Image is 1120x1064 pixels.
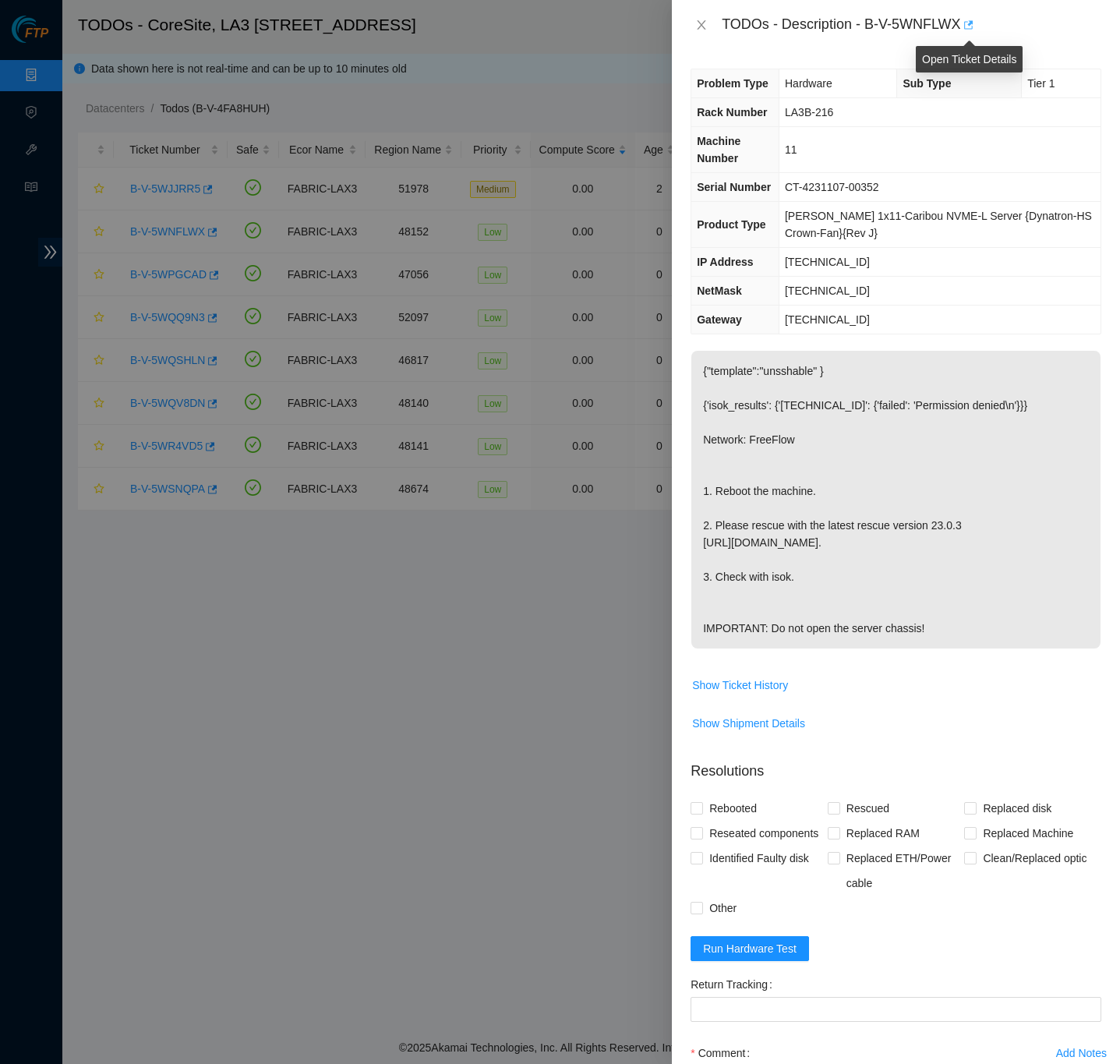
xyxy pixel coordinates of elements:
span: LA3B-216 [785,106,833,118]
div: Add Notes [1056,1048,1107,1059]
span: Problem Type [697,77,768,90]
span: Product Type [697,218,765,231]
span: Rescued [840,796,896,821]
button: Run Hardware Test [691,936,809,961]
span: IP Address [697,256,753,268]
span: Show Ticket History [692,677,788,694]
span: Rack Number [697,106,767,118]
span: Replaced RAM [840,821,926,846]
span: Hardware [785,77,832,90]
span: Machine Number [697,135,740,164]
button: Show Shipment Details [691,711,806,736]
span: Gateway [697,313,742,326]
span: Other [703,896,743,921]
button: Close [691,18,712,33]
span: Replaced Machine [977,821,1079,846]
span: Clean/Replaced optic [977,846,1093,871]
span: Sub Type [903,77,951,90]
span: [TECHNICAL_ID] [785,285,870,297]
span: Identified Faulty disk [703,846,815,871]
span: [TECHNICAL_ID] [785,256,870,268]
span: 11 [785,143,797,156]
p: Resolutions [691,748,1101,782]
div: Open Ticket Details [916,46,1023,72]
div: TODOs - Description - B-V-5WNFLWX [722,12,1101,37]
span: Tier 1 [1027,77,1055,90]
span: [TECHNICAL_ID] [785,313,870,326]
button: Show Ticket History [691,673,789,698]
span: Serial Number [697,181,771,193]
input: Return Tracking [691,997,1101,1022]
span: Replaced ETH/Power cable [840,846,965,896]
span: close [695,19,708,31]
span: Show Shipment Details [692,715,805,732]
span: CT-4231107-00352 [785,181,879,193]
label: Return Tracking [691,972,779,997]
span: [PERSON_NAME] 1x11-Caribou NVME-L Server {Dynatron-HS Crown-Fan}{Rev J} [785,210,1092,239]
span: Reseated components [703,821,825,846]
span: NetMask [697,285,742,297]
span: Rebooted [703,796,763,821]
p: {"template":"unsshable" } {'isok_results': {'[TECHNICAL_ID]': {'failed': 'Permission denied\n'}}}... [691,351,1101,649]
span: Replaced disk [977,796,1058,821]
span: Run Hardware Test [703,940,797,957]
